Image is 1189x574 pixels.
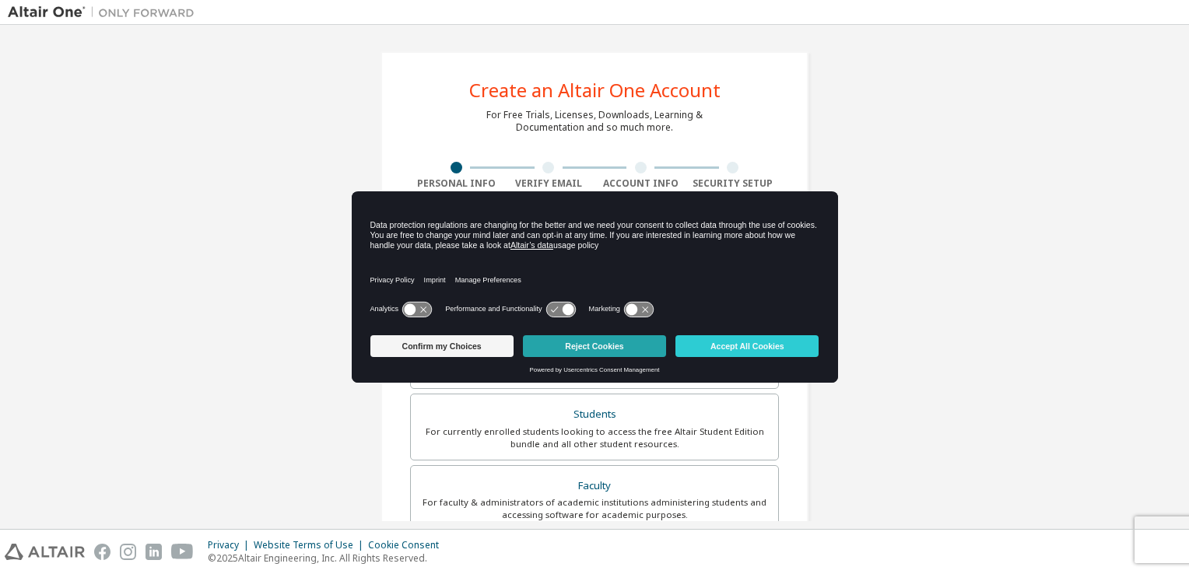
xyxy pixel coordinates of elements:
[420,475,769,497] div: Faculty
[368,539,448,551] div: Cookie Consent
[420,404,769,425] div: Students
[8,5,202,20] img: Altair One
[687,177,780,190] div: Security Setup
[420,496,769,521] div: For faculty & administrators of academic institutions administering students and accessing softwa...
[146,544,162,560] img: linkedin.svg
[120,544,136,560] img: instagram.svg
[486,109,703,134] div: For Free Trials, Licenses, Downloads, Learning & Documentation and so much more.
[420,425,769,450] div: For currently enrolled students looking to access the free Altair Student Edition bundle and all ...
[5,544,85,560] img: altair_logo.svg
[208,551,448,565] p: © 2025 Altair Engineering, Inc. All Rights Reserved.
[410,177,503,190] div: Personal Info
[171,544,194,560] img: youtube.svg
[594,177,687,190] div: Account Info
[469,81,721,100] div: Create an Altair One Account
[94,544,110,560] img: facebook.svg
[503,177,595,190] div: Verify Email
[208,539,254,551] div: Privacy
[254,539,368,551] div: Website Terms of Use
